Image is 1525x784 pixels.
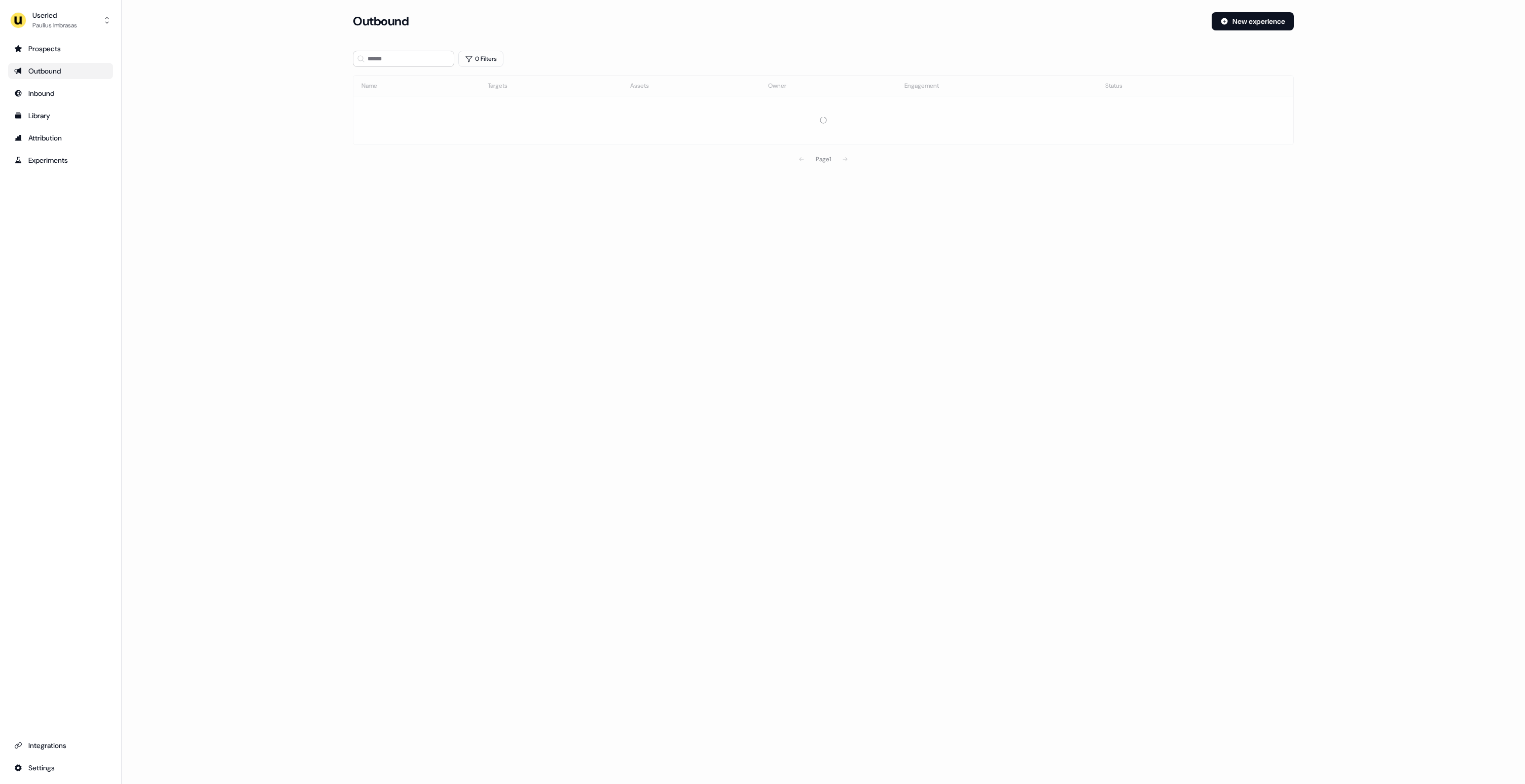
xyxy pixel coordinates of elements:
a: Go to attribution [8,130,113,146]
a: Go to prospects [8,41,113,57]
div: Experiments [14,155,107,165]
a: Go to experiments [8,152,113,168]
div: Paulius Imbrasas [32,20,77,30]
a: Go to integrations [8,737,113,754]
div: Prospects [14,44,107,54]
div: Integrations [14,740,107,751]
a: Go to integrations [8,760,113,776]
div: Attribution [14,133,107,143]
button: 0 Filters [458,51,503,67]
div: Outbound [14,66,107,76]
div: Settings [14,763,107,773]
h3: Outbound [353,14,409,29]
button: New experience [1212,12,1294,30]
button: UserledPaulius Imbrasas [8,8,113,32]
a: Go to Inbound [8,85,113,101]
div: Inbound [14,88,107,98]
a: Go to outbound experience [8,63,113,79]
div: Library [14,111,107,121]
a: Go to templates [8,108,113,124]
div: Userled [32,10,77,20]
